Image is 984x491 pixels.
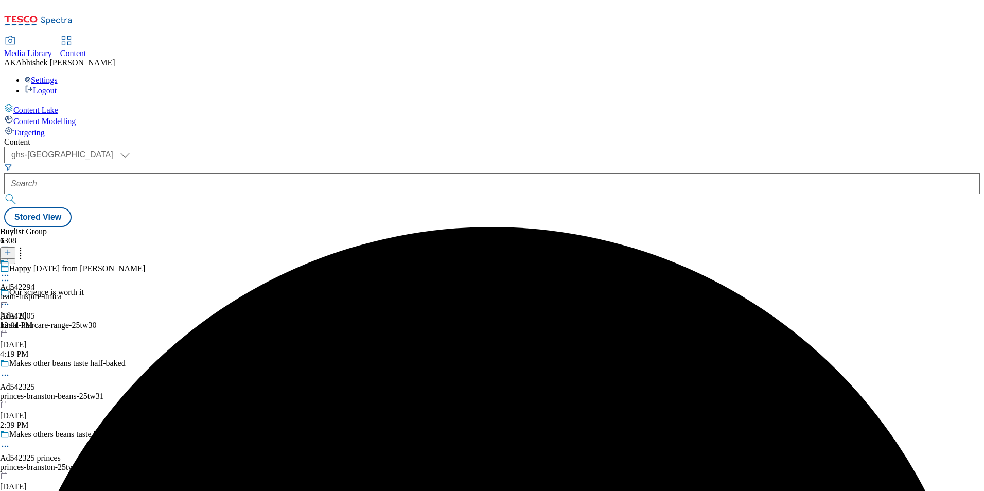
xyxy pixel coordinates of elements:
a: Settings [25,76,58,84]
input: Search [4,173,980,194]
a: Logout [25,86,57,95]
span: AK [4,58,16,67]
div: Our science is worth it [9,288,84,297]
a: Content Modelling [4,115,980,126]
div: Content [4,137,980,147]
span: Targeting [13,128,45,137]
span: Content Modelling [13,117,76,126]
span: Content Lake [13,106,58,114]
span: Content [60,49,86,58]
svg: Search Filters [4,163,12,171]
a: Content [60,37,86,58]
a: Targeting [4,126,980,137]
div: Happy [DATE] from [PERSON_NAME] [9,264,145,273]
div: Makes other beans taste half-baked [9,359,126,368]
button: Stored View [4,207,72,227]
div: Makes others beans taste half-baked [9,430,129,439]
span: Media Library [4,49,52,58]
a: Content Lake [4,103,980,115]
span: Abhishek [PERSON_NAME] [16,58,115,67]
a: Media Library [4,37,52,58]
